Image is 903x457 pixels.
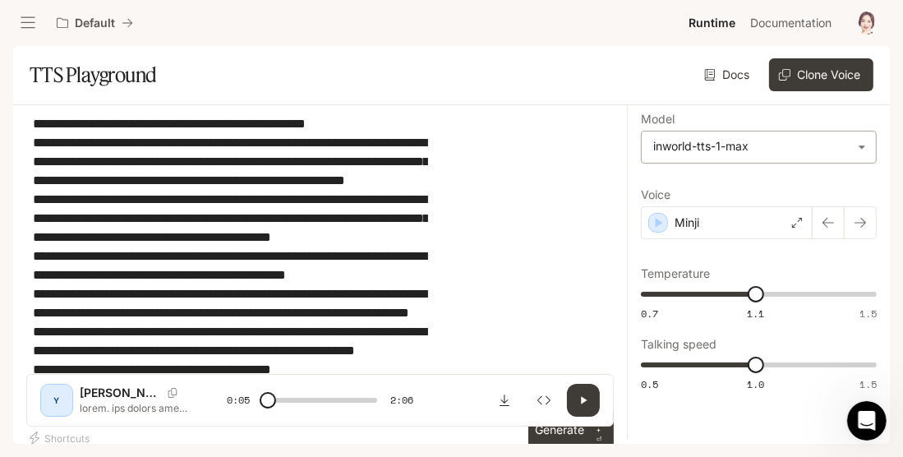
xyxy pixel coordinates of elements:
[488,384,521,417] button: Download audio
[227,392,250,409] span: 0:05
[44,387,70,413] div: Y
[591,415,607,445] p: ⏎
[641,339,716,350] p: Talking speed
[744,7,844,39] a: Documentation
[855,12,878,35] img: User avatar
[675,215,699,231] p: Minji
[847,401,887,441] iframe: Intercom live chat
[653,138,850,155] div: inworld-tts-1-max
[641,189,670,201] p: Voice
[641,113,675,125] p: Model
[641,268,710,279] p: Temperature
[850,7,883,39] button: User avatar
[689,13,735,34] span: Runtime
[641,307,658,321] span: 0.7
[642,132,876,163] div: inworld-tts-1-max
[49,7,141,39] button: All workspaces
[859,377,877,391] span: 1.5
[701,58,756,91] a: Docs
[682,7,742,39] a: Runtime
[769,58,873,91] button: Clone Voice
[75,16,115,30] p: Default
[641,377,658,391] span: 0.5
[26,425,96,451] button: Shortcuts
[80,401,187,415] p: lorem. ips dolors ame 4308con adi elits do eiu tempori. u la etd ma aliq eni adm ve quis nos exer...
[750,13,832,34] span: Documentation
[747,307,764,321] span: 1.1
[528,384,560,417] button: Inspect
[13,8,43,38] button: open drawer
[859,307,877,321] span: 1.5
[161,388,184,398] button: Copy Voice ID
[80,385,161,401] p: [PERSON_NAME]
[528,409,614,451] button: GenerateCTRL +⏎
[747,377,764,391] span: 1.0
[30,58,157,91] h1: TTS Playground
[390,392,413,409] span: 2:06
